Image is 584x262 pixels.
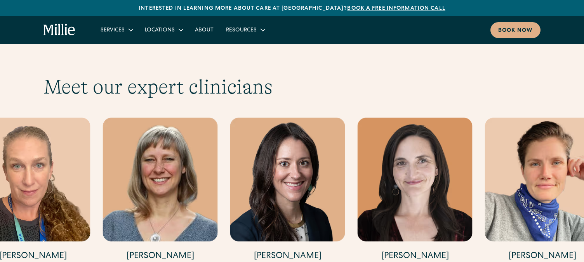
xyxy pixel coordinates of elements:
[347,6,445,11] a: Book a free information call
[43,75,541,99] h2: Meet our expert clinicians
[189,23,220,36] a: About
[226,26,257,35] div: Resources
[139,23,189,36] div: Locations
[145,26,175,35] div: Locations
[490,22,541,38] a: Book now
[101,26,125,35] div: Services
[220,23,271,36] div: Resources
[498,27,533,35] div: Book now
[43,24,76,36] a: home
[94,23,139,36] div: Services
